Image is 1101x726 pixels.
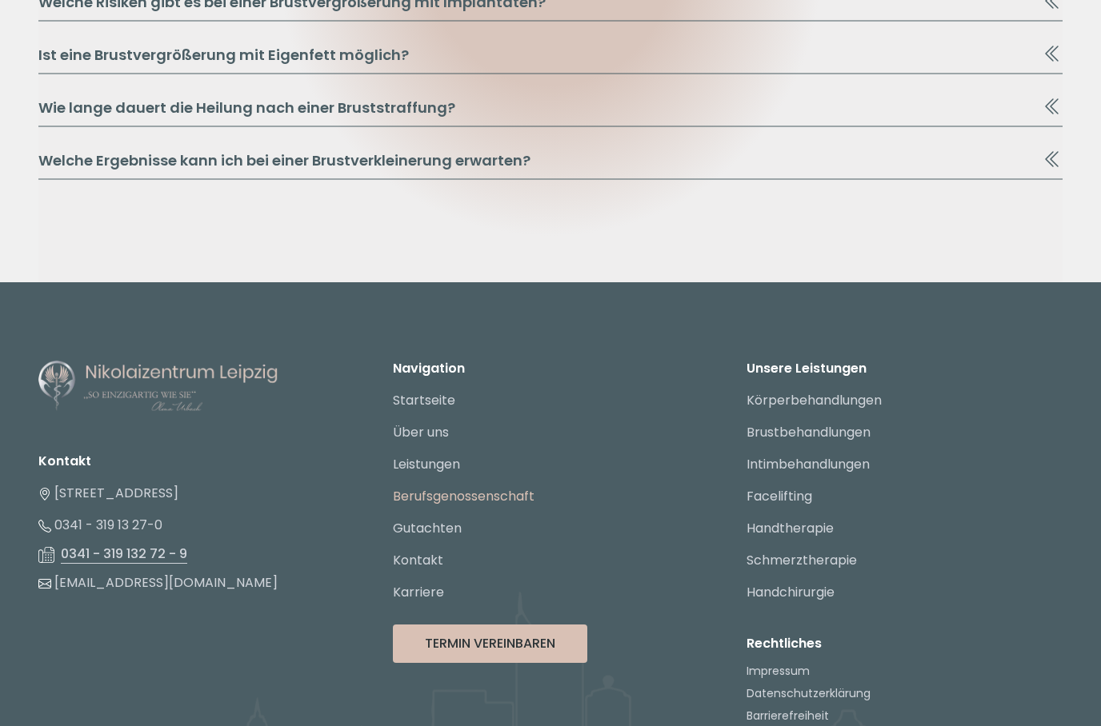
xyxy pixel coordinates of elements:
[38,45,1063,75] button: Ist eine Brustvergrößerung mit Eigenfett möglich?
[38,574,278,592] a: [EMAIL_ADDRESS][DOMAIN_NAME]
[38,150,1063,181] button: Welche Ergebnisse kann ich bei einer Brustverkleinerung erwarten?
[38,360,278,414] img: Nikolaizentrum Leipzig - Logo
[747,424,871,442] a: Brustbehandlungen
[393,625,587,664] button: Termin Vereinbaren
[38,453,354,472] li: Kontakt
[747,456,870,474] a: Intimbehandlungen
[747,392,882,410] a: Körperbehandlungen
[747,664,810,680] a: Impressum
[393,520,462,538] a: Gutachten
[747,552,857,570] a: Schmerztherapie
[38,98,1063,128] button: Wie lange dauert die Heilung nach einer Bruststraffung?
[393,552,443,570] a: Kontakt
[393,360,709,379] p: Navigation
[747,488,812,506] a: Facelifting
[393,584,444,602] a: Karriere
[393,456,460,474] a: Leistungen
[747,584,835,602] a: Handchirurgie
[747,686,871,702] a: Datenschutzerklärung
[38,517,162,535] a: 0341 - 319 13 27-0
[38,485,178,503] a: [STREET_ADDRESS]
[747,360,1063,379] p: Unsere Leistungen
[747,635,1063,654] p: Rechtliches
[747,708,829,724] a: Barrierefreiheit
[393,392,455,410] a: Startseite
[393,488,534,506] a: Berufsgenossenschaft
[747,520,834,538] a: Handtherapie
[393,424,449,442] a: Über uns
